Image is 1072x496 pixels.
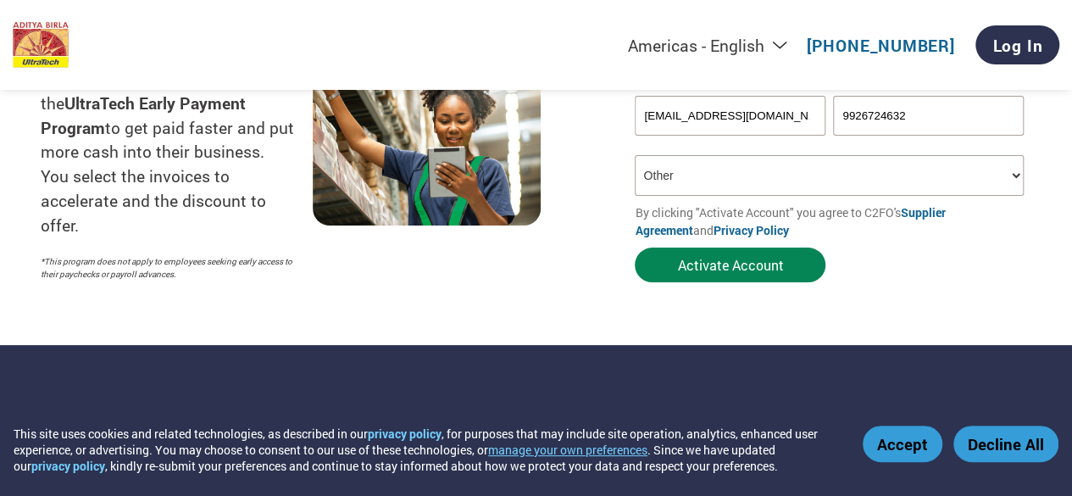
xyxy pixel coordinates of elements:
button: Activate Account [635,248,825,282]
div: Inavlid Phone Number [833,137,1023,148]
a: Privacy Policy [713,222,788,238]
img: UltraTech [13,22,69,69]
a: privacy policy [31,458,105,474]
button: manage your own preferences [488,442,647,458]
input: Invalid Email format [635,96,825,136]
a: [PHONE_NUMBER] [807,35,955,56]
p: By clicking "Activate Account" you agree to C2FO's and [635,203,1031,239]
button: Decline All [953,426,1058,462]
div: Inavlid Email Address [635,137,825,148]
strong: UltraTech Early Payment Program [41,92,246,138]
a: privacy policy [368,426,442,442]
a: Log In [975,25,1059,64]
img: supply chain worker [313,59,541,226]
div: This site uses cookies and related technologies, as described in our , for purposes that may incl... [14,426,838,474]
a: Supplier Agreement [635,204,945,238]
p: *This program does not apply to employees seeking early access to their paychecks or payroll adva... [41,255,296,281]
button: Accept [863,426,942,462]
input: Phone* [833,96,1023,136]
p: Suppliers choose C2FO and the to get paid faster and put more cash into their business. You selec... [41,67,313,238]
